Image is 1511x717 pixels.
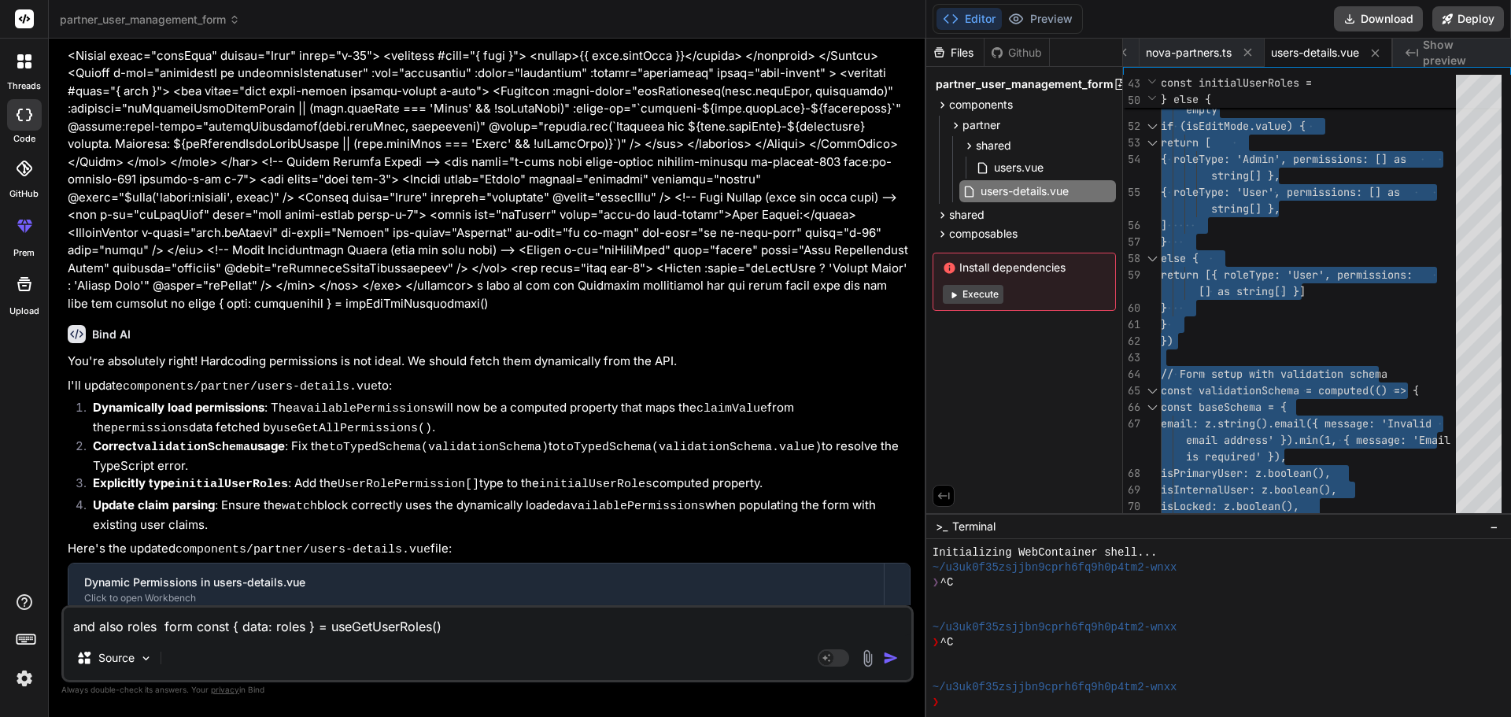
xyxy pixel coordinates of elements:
strong: Dynamically load permissions [93,400,264,415]
div: Github [985,45,1049,61]
span: else { [1161,251,1199,265]
span: 43 [1123,76,1140,92]
span: shared [976,138,1011,153]
label: prem [13,246,35,260]
span: ~/u3uk0f35zsjjbn9cprh6fq9h0p4tm2-wnxx [933,560,1177,575]
span: ~/u3uk0f35zsjjbn9cprh6fq9h0p4tm2-wnxx [933,680,1177,695]
span: users.vue [992,158,1045,177]
span: string[] }, [1211,168,1280,183]
span: ❯ [933,575,940,590]
li: : The will now be a computed property that maps the from the data fetched by . [80,399,911,438]
span: { roleType: 'Admin', permissions: [] as [1161,152,1406,166]
span: composables [949,226,1018,242]
span: } else { [1161,92,1211,106]
span: >_ [936,519,948,534]
label: Upload [9,305,39,318]
code: components/partner/users-details.vue [175,543,430,556]
code: toTypedSchema(validationSchema.value) [560,441,822,454]
span: Show preview [1423,37,1498,68]
div: Files [926,45,984,61]
span: // Form setup with validation schema [1161,367,1387,381]
p: Always double-check its answers. Your in Bind [61,682,914,697]
code: watch [282,500,317,513]
code: toTypedSchema(validationSchema) [329,441,549,454]
li: : Ensure the block correctly uses the dynamically loaded when populating the form with existing u... [80,497,911,534]
span: privacy [211,685,239,694]
span: }) [1161,334,1173,348]
span: if (isEditMode.value) { [1161,119,1306,133]
span: ❯ [933,695,940,710]
div: 52 [1123,118,1140,135]
code: initialUserRoles [175,478,288,491]
code: permissions [111,422,189,435]
span: shared [949,207,985,223]
div: 56 [1123,217,1140,234]
button: Execute [943,285,1003,304]
code: validationSchema [137,441,250,454]
button: − [1487,514,1502,539]
span: Terminal [952,519,996,534]
span: Install dependencies [943,260,1106,275]
div: 58 [1123,250,1140,267]
span: [] as string[] }] [1199,284,1306,298]
div: Click to collapse the range. [1142,250,1162,267]
span: empty [1186,102,1217,116]
div: Click to open Workbench [84,592,868,604]
div: 62 [1123,333,1140,349]
div: 65 [1123,383,1140,399]
span: string[] }, [1211,201,1280,216]
p: Here's the updated file: [68,540,911,560]
code: UserRolePermission[] [338,478,479,491]
span: is required' }), [1186,449,1287,464]
span: − [1490,519,1498,534]
span: return [{ roleType: 'User', permissions: [1161,268,1413,282]
span: ~/u3uk0f35zsjjbn9cprh6fq9h0p4tm2-wnxx [933,620,1177,635]
div: 64 [1123,366,1140,383]
div: Dynamic Permissions in users-details.vue [84,575,868,590]
code: claimValue [696,402,767,416]
p: Source [98,650,135,666]
strong: Correct usage [93,438,285,453]
div: 53 [1123,135,1140,151]
span: users-details.vue [979,182,1070,201]
div: 69 [1123,482,1140,498]
div: Click to collapse the range. [1142,383,1162,399]
span: isInternalUser: z.boolean(), [1161,482,1337,497]
li: : Fix the to to resolve the TypeScript error. [80,438,911,475]
div: 60 [1123,300,1140,316]
div: 61 [1123,316,1140,333]
span: 50 [1123,92,1140,109]
strong: Explicitly type [93,475,288,490]
span: const initialUserRoles = [1161,76,1312,90]
span: partner_user_management_form [60,12,240,28]
div: 54 [1123,151,1140,168]
label: threads [7,79,41,93]
span: isLocked: z.boolean(), [1161,499,1299,513]
img: attachment [859,649,877,667]
span: nova-partners.ts [1146,45,1232,61]
span: { roleType: 'User', permissions: [] as [1161,185,1400,199]
span: const baseSchema = { [1161,400,1287,414]
span: email: z.string().email({ message: 'Invalid [1161,416,1432,431]
code: availablePermissions [563,500,705,513]
span: Initializing WebContainer shell... [933,545,1158,560]
span: components [949,97,1013,113]
label: code [13,132,35,146]
div: 63 [1123,349,1140,366]
div: 70 [1123,498,1140,515]
div: 68 [1123,465,1140,482]
span: partner_user_management_form [936,76,1114,92]
div: 55 [1123,184,1140,201]
div: 67 [1123,416,1140,432]
span: ^C [940,575,953,590]
span: const validationSchema = computed(() => { [1161,383,1419,397]
code: initialUserRoles [539,478,652,491]
span: } [1161,301,1167,315]
li: : Add the type to the computed property. [80,475,911,497]
img: settings [11,665,38,692]
span: return [ [1161,135,1211,150]
button: Dynamic Permissions in users-details.vueClick to open Workbench [68,564,884,615]
div: 59 [1123,267,1140,283]
div: 66 [1123,399,1140,416]
code: availablePermissions [293,402,434,416]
